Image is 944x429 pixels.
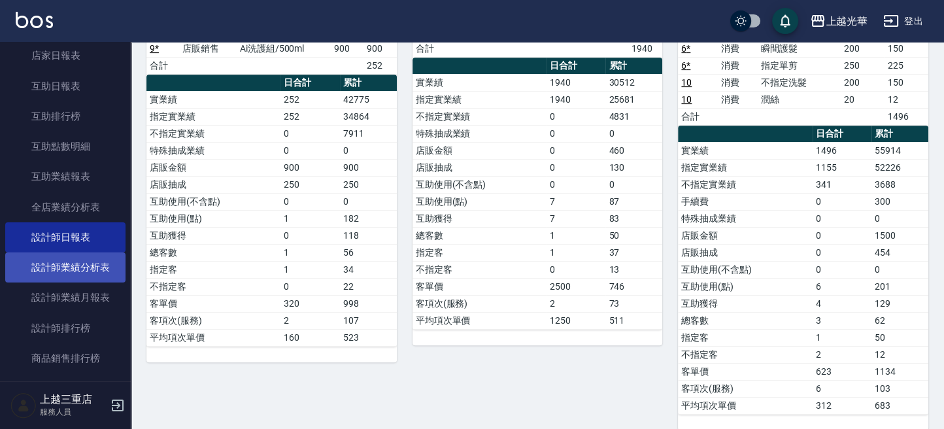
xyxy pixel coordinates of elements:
[237,40,331,57] td: Ai洗護組/500ml
[871,295,928,312] td: 129
[605,142,662,159] td: 460
[678,159,812,176] td: 指定實業績
[340,329,397,346] td: 523
[547,91,606,108] td: 1940
[280,329,340,346] td: 160
[605,295,662,312] td: 73
[871,312,928,329] td: 62
[280,278,340,295] td: 0
[413,295,547,312] td: 客項次(服務)
[413,74,547,91] td: 實業績
[758,91,841,108] td: 潤絲
[758,74,841,91] td: 不指定洗髮
[363,57,396,74] td: 252
[413,261,547,278] td: 不指定客
[871,193,928,210] td: 300
[885,57,928,74] td: 225
[678,193,812,210] td: 手續費
[340,193,397,210] td: 0
[678,261,812,278] td: 互助使用(不含點)
[605,261,662,278] td: 13
[547,193,606,210] td: 7
[678,142,812,159] td: 實業績
[413,176,547,193] td: 互助使用(不含點)
[871,227,928,244] td: 1500
[547,125,606,142] td: 0
[413,108,547,125] td: 不指定實業績
[813,227,872,244] td: 0
[16,12,53,28] img: Logo
[280,108,340,125] td: 252
[813,261,872,278] td: 0
[146,210,280,227] td: 互助使用(點)
[5,283,126,313] a: 設計師業績月報表
[340,159,397,176] td: 900
[5,222,126,252] a: 設計師日報表
[605,159,662,176] td: 130
[413,227,547,244] td: 總客數
[813,312,872,329] td: 3
[718,74,758,91] td: 消費
[813,176,872,193] td: 341
[813,346,872,363] td: 2
[547,58,606,75] th: 日合計
[678,312,812,329] td: 總客數
[146,227,280,244] td: 互助獲得
[813,329,872,346] td: 1
[340,244,397,261] td: 56
[280,91,340,108] td: 252
[547,261,606,278] td: 0
[878,9,928,33] button: 登出
[547,278,606,295] td: 2500
[363,40,396,57] td: 900
[5,162,126,192] a: 互助業績報表
[605,125,662,142] td: 0
[605,91,662,108] td: 25681
[5,313,126,343] a: 設計師排行榜
[678,363,812,380] td: 客單價
[413,125,547,142] td: 特殊抽成業績
[146,159,280,176] td: 店販金額
[340,278,397,295] td: 22
[871,329,928,346] td: 50
[146,176,280,193] td: 店販抽成
[413,91,547,108] td: 指定實業績
[813,295,872,312] td: 4
[871,261,928,278] td: 0
[5,41,126,71] a: 店家日報表
[885,40,928,57] td: 150
[146,295,280,312] td: 客單價
[871,278,928,295] td: 201
[758,57,841,74] td: 指定單剪
[547,74,606,91] td: 1940
[280,159,340,176] td: 900
[146,193,280,210] td: 互助使用(不含點)
[678,380,812,397] td: 客項次(服務)
[5,131,126,162] a: 互助點數明細
[413,278,547,295] td: 客單價
[146,278,280,295] td: 不指定客
[340,312,397,329] td: 107
[605,312,662,329] td: 511
[718,91,758,108] td: 消費
[40,406,107,418] p: 服務人員
[280,142,340,159] td: 0
[841,91,885,108] td: 20
[146,142,280,159] td: 特殊抽成業績
[340,227,397,244] td: 118
[280,261,340,278] td: 1
[871,244,928,261] td: 454
[547,312,606,329] td: 1250
[280,193,340,210] td: 0
[718,40,758,57] td: 消費
[772,8,798,34] button: save
[146,91,280,108] td: 實業績
[547,142,606,159] td: 0
[605,210,662,227] td: 83
[871,397,928,414] td: 683
[871,142,928,159] td: 55914
[340,108,397,125] td: 34864
[871,176,928,193] td: 3688
[605,278,662,295] td: 746
[605,176,662,193] td: 0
